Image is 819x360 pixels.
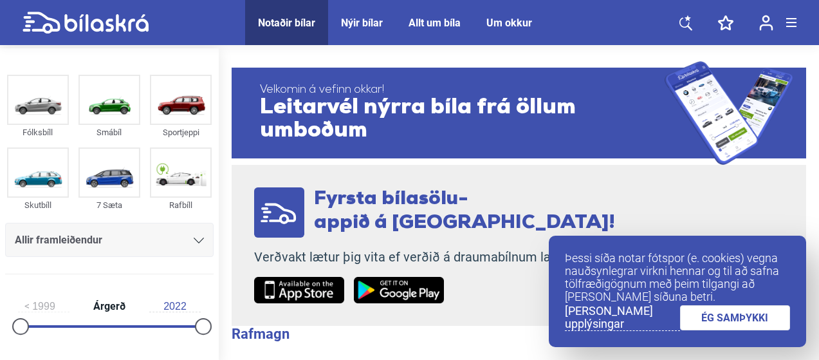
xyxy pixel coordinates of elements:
p: Verðvakt lætur þig vita ef verðið á draumabílnum lækkar. [254,249,615,265]
span: Fyrsta bílasölu- appið á [GEOGRAPHIC_DATA]! [314,189,615,233]
a: Nýir bílar [341,17,383,29]
div: Rafbíll [150,198,212,213]
a: [PERSON_NAME] upplýsingar [565,305,680,331]
b: Rafmagn [232,326,290,342]
span: Árgerð [90,301,129,312]
span: Velkomin á vefinn okkar! [260,84,665,97]
a: Um okkur [486,17,532,29]
span: Allir framleiðendur [15,231,102,249]
a: Notaðir bílar [258,17,315,29]
img: user-login.svg [759,15,773,31]
div: Skutbíll [7,198,69,213]
div: Smábíl [78,125,140,140]
a: Velkomin á vefinn okkar!Leitarvél nýrra bíla frá öllum umboðum [232,61,806,165]
span: Leitarvél nýrra bíla frá öllum umboðum [260,97,665,143]
div: Sportjeppi [150,125,212,140]
p: Þessi síða notar fótspor (e. cookies) vegna nauðsynlegrar virkni hennar og til að safna tölfræðig... [565,252,790,303]
div: 7 Sæta [78,198,140,213]
a: ÉG SAMÞYKKI [680,305,791,330]
a: Allt um bíla [409,17,461,29]
div: Fólksbíll [7,125,69,140]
